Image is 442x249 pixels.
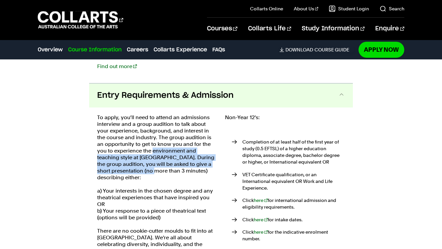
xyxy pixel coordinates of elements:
[242,139,345,165] p: Completion of at least half of the first year of study (0.5 EFTSL) of a higher education diploma,...
[279,47,355,53] a: DownloadCourse Guide
[242,197,345,210] p: Click for international admission and eligibility requirements.
[359,42,404,57] a: Apply Now
[225,114,345,121] p: Non-Year 12's:
[38,46,63,54] a: Overview
[154,46,207,54] a: Collarts Experience
[285,47,313,53] span: Download
[254,198,268,203] a: here
[242,171,345,191] p: VET Certificate qualification, or an International equivalent OR Work and Life Experience.
[89,83,353,107] button: Entry Requirements & Admission
[294,5,318,12] a: About Us
[127,46,148,54] a: Careers
[207,18,237,40] a: Courses
[38,10,123,29] div: Go to homepage
[242,216,345,223] p: Click for intake dates.
[97,188,217,221] p: a) Your interests in the chosen degree and any theatrical experiences that have inspired you OR b...
[248,18,291,40] a: Collarts Life
[97,114,217,181] p: To apply, you’ll need to attend an admissions interview and a group audition to talk about your e...
[254,217,268,222] a: here
[242,229,345,242] p: Click for the indicative enrolment number.
[254,229,268,235] a: here
[68,46,122,54] a: Course Information
[97,90,234,101] span: Entry Requirements & Admission
[375,18,404,40] a: Enquire
[97,63,137,69] a: Find out more
[380,5,404,12] a: Search
[329,5,369,12] a: Student Login
[250,5,283,12] a: Collarts Online
[302,18,365,40] a: Study Information
[212,46,225,54] a: FAQs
